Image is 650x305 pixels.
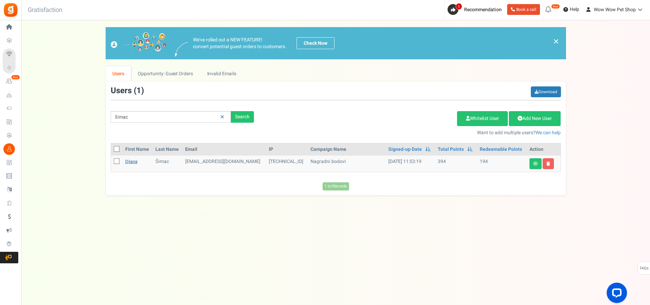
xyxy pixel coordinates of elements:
[568,6,579,13] span: Help
[435,156,477,172] td: 394
[594,6,636,13] span: Wow Wow Pet Shop
[131,66,200,81] a: Opportunity: Guest Orders
[527,143,561,156] th: Action
[3,2,18,18] img: Gratisfaction
[111,32,167,54] img: images
[111,86,144,95] h3: Users ( )
[388,146,422,153] a: Signed-up Date
[297,37,334,49] a: Check Now
[123,143,153,156] th: First Name
[153,143,182,156] th: Last Name
[182,143,266,156] th: Email
[266,156,308,172] td: [TECHNICAL_ID]
[640,262,649,275] span: FAQs
[266,143,308,156] th: IP
[553,37,559,45] a: ×
[456,3,462,10] span: 1
[480,146,522,153] a: Redeemable Points
[561,4,582,15] a: Help
[106,66,131,81] a: Users
[464,6,502,13] span: Recommendation
[536,129,561,136] a: We can help
[308,156,386,172] td: Nagradni bodovi
[175,42,188,57] img: images
[533,162,538,166] i: View details
[20,3,70,17] h3: Gratisfaction
[457,111,508,126] a: Whitelist User
[507,4,540,15] a: Book a call
[438,146,464,153] a: Total Points
[386,156,435,172] td: [DATE] 11:53:19
[217,111,227,123] a: Reset
[308,143,386,156] th: Campaign Name
[231,111,254,123] div: Search
[546,162,550,166] i: Delete user
[200,66,243,81] a: Invalid Emails
[509,111,561,126] a: Add New User
[477,156,526,172] td: 194
[448,4,504,15] a: 1 Recommendation
[264,129,561,136] p: Want to add multiple users?
[193,37,286,50] p: We've rolled out a NEW FEATURE! convert potential guest orders to customers.
[551,4,560,9] em: New
[182,156,266,172] td: [EMAIL_ADDRESS][DOMAIN_NAME]
[11,75,20,80] em: New
[3,76,18,87] a: New
[531,86,561,97] a: Download
[136,85,141,97] span: 1
[111,111,231,123] input: Search by email or name
[125,158,137,165] a: Dijana
[153,156,182,172] td: Šimac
